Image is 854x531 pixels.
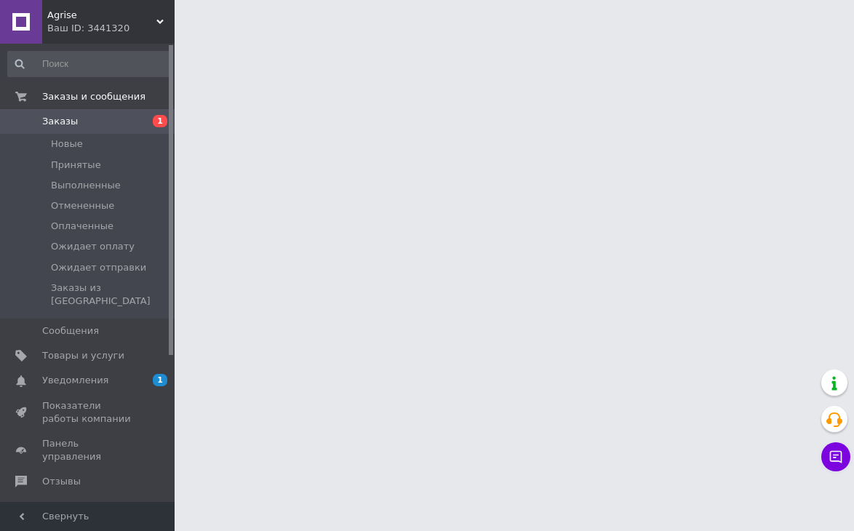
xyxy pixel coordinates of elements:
[51,282,170,308] span: Заказы из [GEOGRAPHIC_DATA]
[42,374,108,387] span: Уведомления
[153,115,167,127] span: 1
[821,442,850,471] button: Чат с покупателем
[51,179,121,192] span: Выполненные
[51,220,113,233] span: Оплаченные
[7,51,172,77] input: Поиск
[153,374,167,386] span: 1
[42,324,99,338] span: Сообщения
[42,475,81,488] span: Отзывы
[42,399,135,426] span: Показатели работы компании
[42,90,145,103] span: Заказы и сообщения
[51,261,146,274] span: Ожидает отправки
[42,349,124,362] span: Товары и услуги
[51,137,83,151] span: Новые
[47,9,156,22] span: Agrise
[42,115,78,128] span: Заказы
[42,500,102,514] span: Покупатели
[42,437,135,463] span: Панель управления
[51,159,101,172] span: Принятые
[47,22,175,35] div: Ваш ID: 3441320
[51,240,135,253] span: Ожидает оплату
[51,199,114,212] span: Отмененные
